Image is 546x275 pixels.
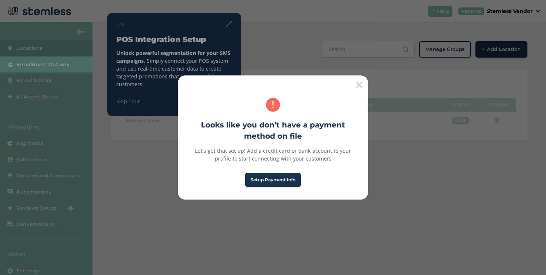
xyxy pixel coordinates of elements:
[350,75,368,93] button: Close this dialog
[186,147,360,162] div: Let’s get that set up! Add a credit card or bank account to your profile to start connecting with...
[178,119,368,142] h2: Looks like you don’t have a payment method on file
[509,239,546,275] iframe: Chat Widget
[245,173,301,187] button: Setup Payment Info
